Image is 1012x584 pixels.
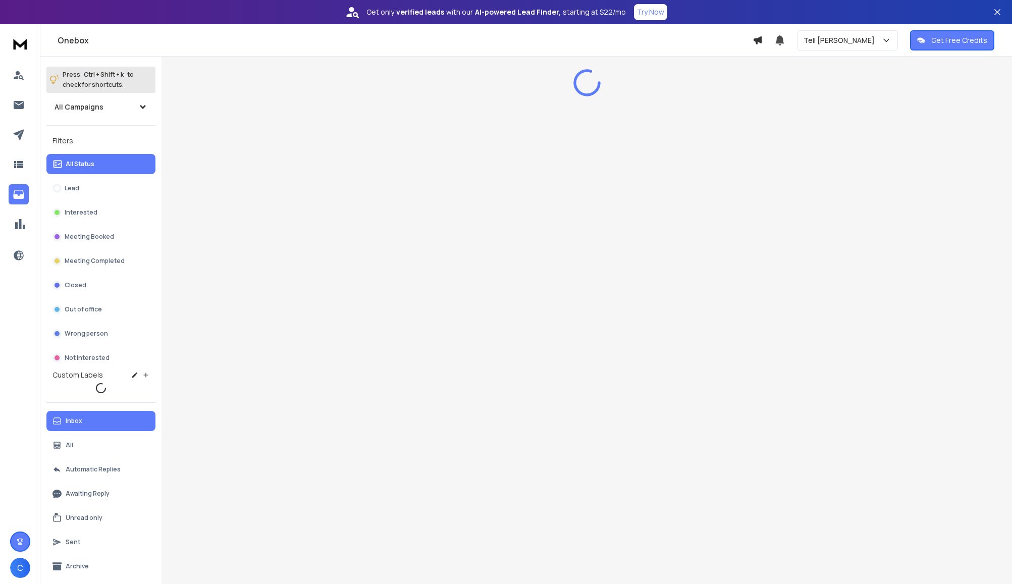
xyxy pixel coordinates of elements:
button: Meeting Completed [46,251,155,271]
p: Press to check for shortcuts. [63,70,134,90]
p: Meeting Completed [65,257,125,265]
button: Unread only [46,508,155,528]
button: Get Free Credits [910,30,994,50]
button: Closed [46,275,155,295]
button: All [46,435,155,455]
p: Try Now [637,7,664,17]
button: Lead [46,178,155,198]
p: Closed [65,281,86,289]
p: Awaiting Reply [66,490,110,498]
strong: verified leads [396,7,444,17]
img: logo [10,34,30,53]
p: Tell [PERSON_NAME] [804,35,879,45]
button: Wrong person [46,324,155,344]
p: Meeting Booked [65,233,114,241]
h3: Filters [46,134,155,148]
strong: AI-powered Lead Finder, [475,7,561,17]
p: Not Interested [65,354,110,362]
p: All [66,441,73,449]
p: All Status [66,160,94,168]
p: Automatic Replies [66,465,121,473]
h3: Custom Labels [52,370,103,380]
button: Try Now [634,4,667,20]
p: Wrong person [65,330,108,338]
p: Get only with our starting at $22/mo [366,7,626,17]
p: Inbox [66,417,82,425]
button: Inbox [46,411,155,431]
p: Lead [65,184,79,192]
button: C [10,558,30,578]
p: Sent [66,538,80,546]
button: Awaiting Reply [46,484,155,504]
p: Interested [65,208,97,217]
button: Interested [46,202,155,223]
button: Not Interested [46,348,155,368]
p: Unread only [66,514,102,522]
button: All Status [46,154,155,174]
h1: All Campaigns [55,102,103,112]
button: Archive [46,556,155,576]
p: Out of office [65,305,102,313]
h1: Onebox [58,34,753,46]
p: Archive [66,562,89,570]
button: Sent [46,532,155,552]
button: All Campaigns [46,97,155,117]
p: Get Free Credits [931,35,987,45]
button: Meeting Booked [46,227,155,247]
span: Ctrl + Shift + k [82,69,125,80]
button: Out of office [46,299,155,320]
button: Automatic Replies [46,459,155,480]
